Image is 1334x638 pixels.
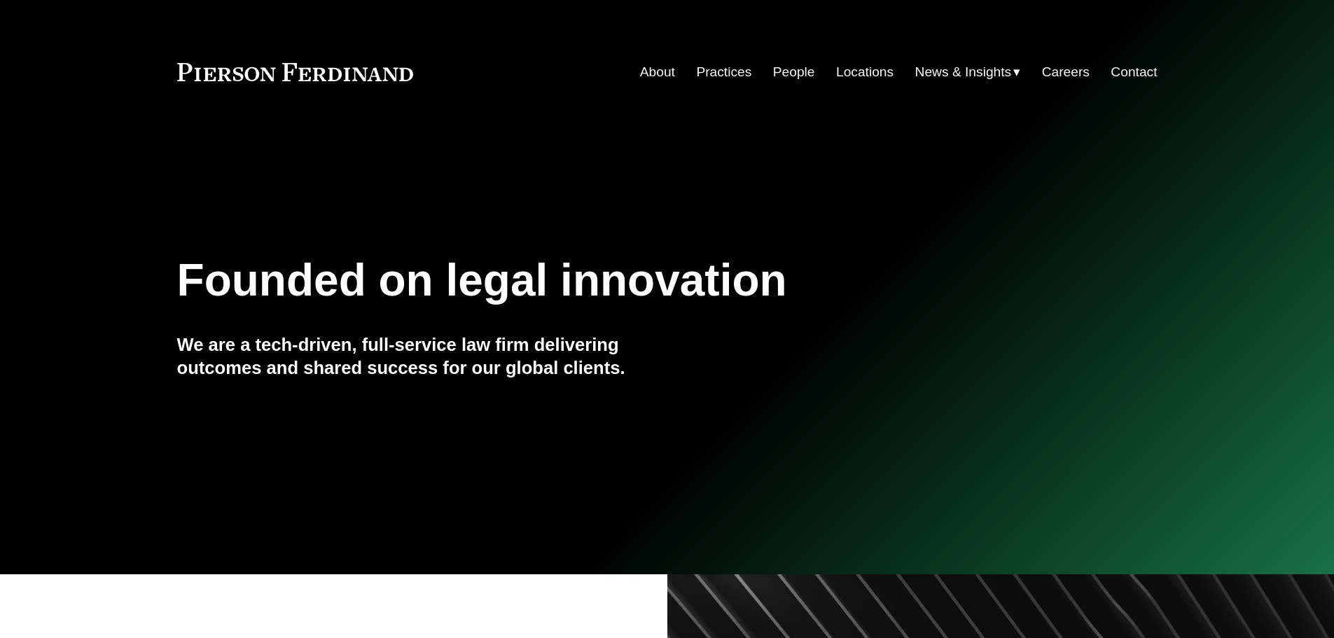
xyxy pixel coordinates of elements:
a: Practices [696,59,751,85]
h4: We are a tech-driven, full-service law firm delivering outcomes and shared success for our global... [177,333,667,379]
h1: Founded on legal innovation [177,255,994,306]
a: folder dropdown [915,59,1021,85]
a: About [640,59,675,85]
a: Locations [836,59,894,85]
span: News & Insights [915,60,1012,85]
a: Contact [1111,59,1157,85]
a: People [773,59,815,85]
a: Careers [1042,59,1090,85]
